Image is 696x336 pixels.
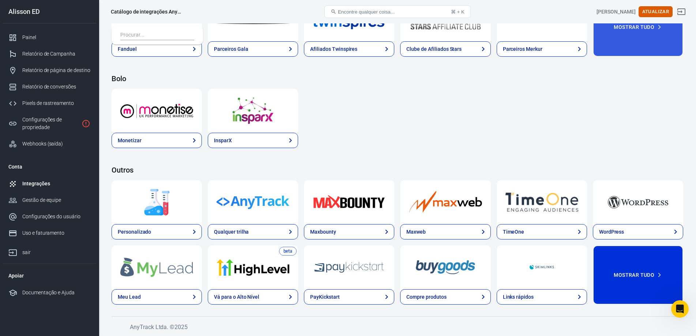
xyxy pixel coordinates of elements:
button: Mostrar tudo [593,245,683,305]
font: Compre produtos [406,294,446,300]
a: Maxbounty [304,224,394,239]
font: Maxbounty [310,229,336,235]
img: PayKickstart [313,254,385,280]
a: Parceiros Gala [208,41,298,57]
img: Meu Lead [120,254,193,280]
a: Relatório de página de destino [3,62,96,79]
a: sair [673,3,690,20]
font: Webhooks (saída) [22,141,63,147]
a: Meu Lead [112,245,202,289]
img: InsparX [217,98,289,124]
a: InsparX [208,133,298,148]
a: WordPress [593,224,683,239]
a: WordPress [593,180,683,224]
a: Gestão de equipe [3,192,96,208]
input: Procurar... [120,31,191,40]
font: Painel [22,34,36,40]
a: Configurações de propriedade [3,112,96,136]
img: Monetizar [120,98,193,124]
a: PayKickstart [304,289,394,305]
font: Relatório de conversões [22,84,76,90]
a: Integrações [3,175,96,192]
img: TimeOne [505,189,578,215]
a: Pixels de rastreamento [3,95,96,112]
font: Apoiar [8,273,24,279]
a: Afiliados Twinspires [304,41,394,57]
font: Configurações do usuário [22,214,80,219]
a: Parceiros Merkur [497,41,587,57]
font: [PERSON_NAME] [597,9,635,15]
a: Fanduel [112,41,202,57]
a: Relatório de conversões [3,79,96,95]
font: Pixels de rastreamento [22,100,74,106]
font: Meu Lead [118,294,141,300]
a: Maxweb [400,180,490,224]
font: Clube de Afiliados Stars [406,46,462,52]
img: Links rápidos [505,254,578,280]
font: Atualizar [642,9,669,14]
div: Catálogo de integrações AnyTrack [111,8,184,15]
a: Webhooks (saída) [3,136,96,152]
img: WordPress [602,189,674,215]
font: 2025 [174,324,188,331]
font: Outros [112,166,133,174]
font: Maxweb [406,229,426,235]
font: Configurações de propriedade [22,117,62,130]
iframe: Chat ao vivo do Intercom [671,300,689,318]
img: Personalizado [120,189,193,215]
font: Qualquer trilha [214,229,249,235]
a: Compre produtos [400,289,490,305]
font: Afiliados Twinspires [310,46,357,52]
a: Qualquer trilha [208,224,298,239]
a: Monetizar [112,89,202,133]
font: TimeOne [503,229,524,235]
font: sair [22,249,31,255]
font: InsparX [214,137,232,143]
button: Atualizar [639,6,673,18]
font: Fanduel [118,46,137,52]
a: Qualquer trilha [208,180,298,224]
a: Clube de Afiliados Stars [400,41,490,57]
font: Parceiros Gala [214,46,248,52]
a: Personalizado [112,224,202,239]
font: Parceiros Merkur [503,46,542,52]
font: Alisson ED [8,8,40,15]
a: InsparX [208,89,298,133]
font: Documentação e Ajuda [22,290,75,295]
a: Maxweb [400,224,490,239]
a: Vá para o Alto Nível [208,245,298,289]
img: Vá para o Alto Nível [217,254,289,280]
img: Maxweb [409,189,482,215]
font: ⌘ + K [451,9,464,15]
font: Gestão de equipe [22,197,61,203]
a: Uso e faturamento [3,225,96,241]
a: Maxbounty [304,180,394,224]
font: Vá para o Alto Nível [214,294,259,300]
a: sair [3,241,96,261]
div: ID da conta: LGOqBK3k [597,8,635,16]
font: Bolo [112,74,126,83]
font: Integrações [22,181,50,186]
a: Meu Lead [112,289,202,305]
a: PayKickstart [304,245,394,289]
font: Relatório de Campanha [22,51,75,57]
font: Uso e faturamento [22,230,64,236]
a: Vá para o Alto Nível [208,289,298,305]
font: Catálogo de integrações AnyTrack [111,9,190,15]
font: AnyTrack Ltda. © [130,324,174,331]
font: Personalizado [118,229,151,235]
a: TimeOne [497,180,587,224]
button: Encontre qualquer coisa...⌘ + K [324,5,471,18]
a: Relatório de Campanha [3,46,96,62]
a: Configurações do usuário [3,208,96,225]
a: Links rápidos [497,289,587,305]
font: PayKickstart [310,294,339,300]
font: Links rápidos [503,294,534,300]
font: Mostrar tudo [614,24,654,30]
a: Links rápidos [497,245,587,289]
img: Maxbounty [313,189,385,215]
font: Conta [8,164,22,170]
a: TimeOne [497,224,587,239]
img: Qualquer trilha [217,189,289,215]
a: Personalizado [112,180,202,224]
